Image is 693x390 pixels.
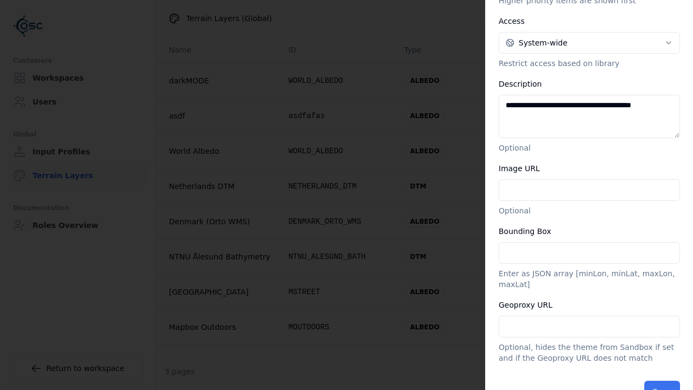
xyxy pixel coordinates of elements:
[499,268,680,290] p: Enter as JSON array [minLon, minLat, maxLon, maxLat]
[499,301,552,309] label: Geoproxy URL
[499,227,551,236] label: Bounding Box
[499,342,680,363] p: Optional, hides the theme from Sandbox if set and if the Geoproxy URL does not match
[499,80,542,88] label: Description
[499,164,540,173] label: Image URL
[499,142,680,153] p: Optional
[499,205,680,216] p: Optional
[499,17,525,25] label: Access
[499,58,680,69] p: Restrict access based on library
